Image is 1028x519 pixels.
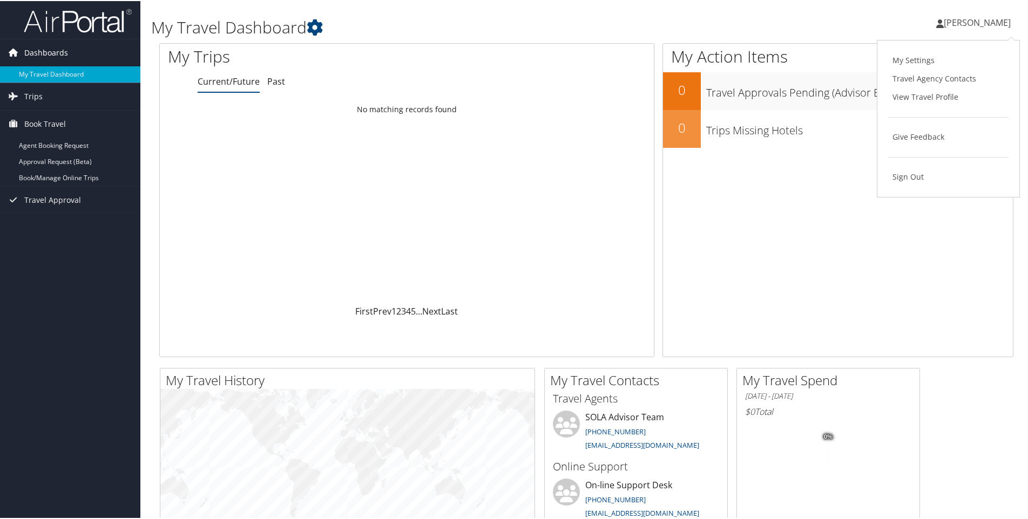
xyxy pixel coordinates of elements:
span: Travel Approval [24,186,81,213]
h3: Online Support [553,458,719,473]
h2: 0 [663,80,701,98]
a: [EMAIL_ADDRESS][DOMAIN_NAME] [585,507,699,517]
a: Last [441,304,458,316]
a: 0Trips Missing Hotels [663,109,1013,147]
span: Dashboards [24,38,68,65]
a: Travel Agency Contacts [888,69,1009,87]
a: Prev [373,304,391,316]
h6: Total [745,405,911,416]
a: Next [422,304,441,316]
h3: Travel Approvals Pending (Advisor Booked) [706,79,1013,99]
h1: My Travel Dashboard [151,15,732,38]
h3: Trips Missing Hotels [706,117,1013,137]
a: [PHONE_NUMBER] [585,494,646,503]
td: No matching records found [160,99,654,118]
a: [PERSON_NAME] [936,5,1022,38]
span: Book Travel [24,110,66,136]
a: My Settings [888,50,1009,69]
img: airportal-logo.png [24,7,132,32]
span: [PERSON_NAME] [944,16,1011,28]
span: $0 [745,405,755,416]
a: 5 [411,304,416,316]
a: 3 [401,304,406,316]
a: First [355,304,373,316]
h1: My Trips [168,44,440,67]
a: 4 [406,304,411,316]
a: Give Feedback [888,127,1009,145]
h2: My Travel Contacts [550,370,727,388]
a: [EMAIL_ADDRESS][DOMAIN_NAME] [585,439,699,449]
li: SOLA Advisor Team [547,409,725,454]
a: 0Travel Approvals Pending (Advisor Booked) [663,71,1013,109]
h2: 0 [663,118,701,136]
span: … [416,304,422,316]
a: View Travel Profile [888,87,1009,105]
a: Current/Future [198,74,260,86]
a: 1 [391,304,396,316]
a: [PHONE_NUMBER] [585,426,646,435]
h3: Travel Agents [553,390,719,405]
span: Trips [24,82,43,109]
a: 2 [396,304,401,316]
tspan: 0% [824,433,833,439]
h2: My Travel Spend [742,370,919,388]
a: Sign Out [888,167,1009,185]
h2: My Travel History [166,370,535,388]
h1: My Action Items [663,44,1013,67]
a: Past [267,74,285,86]
h6: [DATE] - [DATE] [745,390,911,400]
